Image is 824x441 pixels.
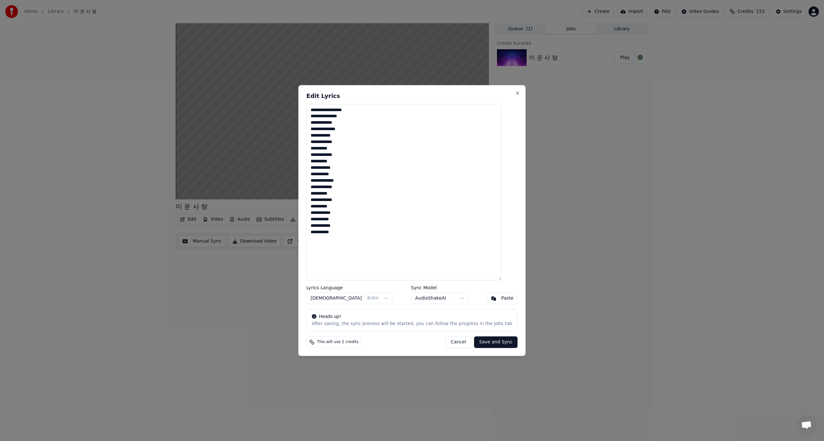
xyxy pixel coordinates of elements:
[487,292,518,304] button: Paste
[306,285,393,290] label: Lyrics Language
[474,336,518,348] button: Save and Sync
[312,313,512,320] div: Heads up!
[312,321,512,327] div: After saving, the sync process will be started, you can follow the progress in the Jobs tab
[317,340,359,345] span: This will use 2 credits
[445,336,471,348] button: Cancel
[411,285,469,290] label: Sync Model
[306,93,518,99] h2: Edit Lyrics
[501,295,513,302] div: Paste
